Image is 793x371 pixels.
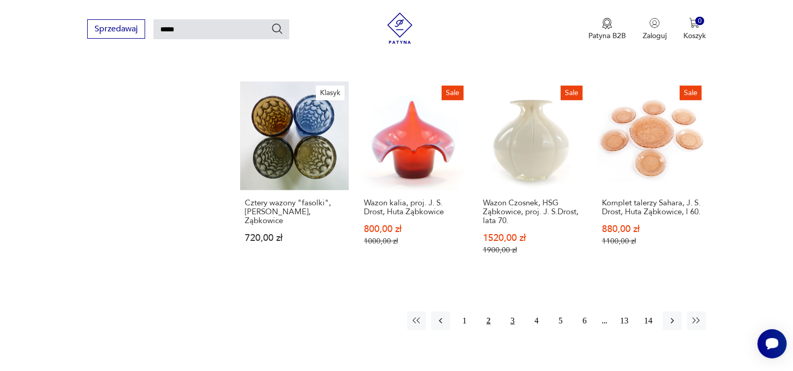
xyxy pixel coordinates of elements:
[478,82,587,275] a: SaleWazon Czosnek, HSG Ząbkowice, proj. J. S.Drost, lata 70.Wazon Czosnek, HSG Ząbkowice, proj. J...
[588,18,626,41] button: Patyna B2B
[597,82,706,275] a: SaleKomplet talerzy Sahara, J. S. Drost, Huta Ząbkowice, l 60.Komplet talerzy Sahara, J. S. Drost...
[649,18,660,28] img: Ikonka użytkownika
[758,329,787,358] iframe: Smartsupp widget button
[575,311,594,330] button: 6
[503,311,522,330] button: 3
[364,199,463,216] h3: Wazon kalia, proj. J. S. Drost, Huta Ząbkowice
[695,17,704,26] div: 0
[602,237,701,246] p: 1100,00 zł
[384,13,416,44] img: Patyna - sklep z meblami i dekoracjami vintage
[364,237,463,246] p: 1000,00 zł
[602,18,612,29] img: Ikona medalu
[483,246,582,254] p: 1900,00 zł
[639,311,658,330] button: 14
[615,311,634,330] button: 13
[683,18,706,41] button: 0Koszyk
[527,311,546,330] button: 4
[364,225,463,234] p: 800,00 zł
[588,18,626,41] a: Ikona medaluPatyna B2B
[483,199,582,225] h3: Wazon Czosnek, HSG Ząbkowice, proj. J. S.Drost, lata 70.
[602,199,701,216] h3: Komplet talerzy Sahara, J. S. Drost, Huta Ząbkowice, l 60.
[588,31,626,41] p: Patyna B2B
[602,225,701,234] p: 880,00 zł
[271,22,283,35] button: Szukaj
[483,234,582,242] p: 1520,00 zł
[245,199,344,225] h3: Cztery wazony "fasolki", [PERSON_NAME], Ząbkowice
[643,18,667,41] button: Zaloguj
[245,234,344,242] p: 720,00 zł
[643,31,667,41] p: Zaloguj
[87,19,145,39] button: Sprzedawaj
[479,311,498,330] button: 2
[240,82,349,275] a: KlasykCztery wazony "fasolki", Drost, ZąbkowiceCztery wazony "fasolki", [PERSON_NAME], Ząbkowice7...
[683,31,706,41] p: Koszyk
[87,26,145,33] a: Sprzedawaj
[689,18,700,28] img: Ikona koszyka
[551,311,570,330] button: 5
[359,82,468,275] a: SaleWazon kalia, proj. J. S. Drost, Huta ZąbkowiceWazon kalia, proj. J. S. Drost, Huta Ząbkowice8...
[455,311,474,330] button: 1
